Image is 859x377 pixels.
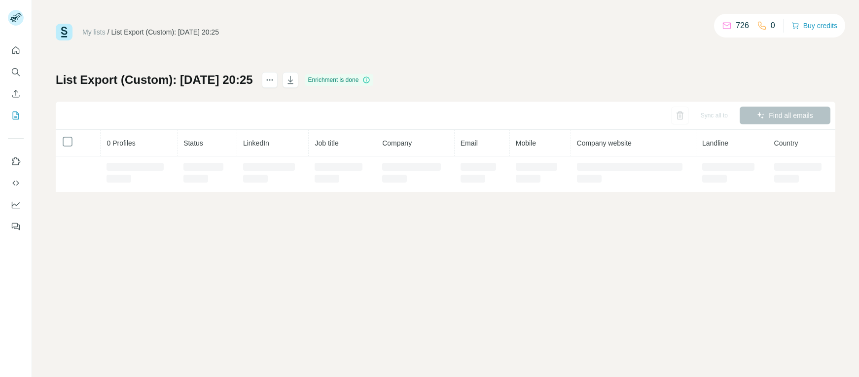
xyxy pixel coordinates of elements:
[315,139,338,147] span: Job title
[56,72,253,88] h1: List Export (Custom): [DATE] 20:25
[183,139,203,147] span: Status
[56,24,72,40] img: Surfe Logo
[107,27,109,37] li: /
[82,28,106,36] a: My lists
[702,139,728,147] span: Landline
[111,27,219,37] div: List Export (Custom): [DATE] 20:25
[8,218,24,235] button: Feedback
[305,74,374,86] div: Enrichment is done
[8,63,24,81] button: Search
[8,152,24,170] button: Use Surfe on LinkedIn
[771,20,775,32] p: 0
[461,139,478,147] span: Email
[243,139,269,147] span: LinkedIn
[8,85,24,103] button: Enrich CSV
[262,72,278,88] button: actions
[8,196,24,214] button: Dashboard
[577,139,632,147] span: Company website
[382,139,412,147] span: Company
[8,107,24,124] button: My lists
[736,20,749,32] p: 726
[8,174,24,192] button: Use Surfe API
[791,19,837,33] button: Buy credits
[8,41,24,59] button: Quick start
[516,139,536,147] span: Mobile
[774,139,798,147] span: Country
[107,139,135,147] span: 0 Profiles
